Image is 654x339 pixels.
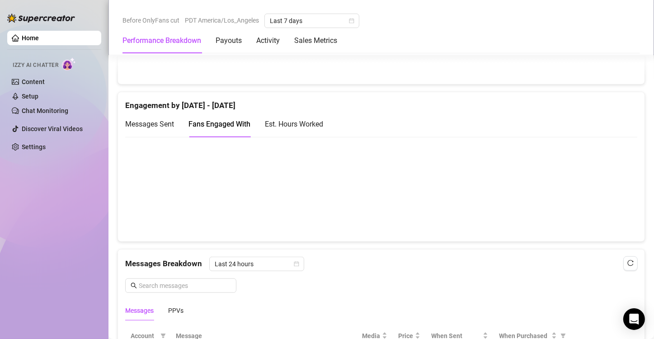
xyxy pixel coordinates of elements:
[22,78,45,85] a: Content
[623,308,645,330] div: Open Intercom Messenger
[122,14,179,27] span: Before OnlyFans cut
[122,35,201,46] div: Performance Breakdown
[265,118,323,130] div: Est. Hours Worked
[185,14,259,27] span: PDT America/Los_Angeles
[216,35,242,46] div: Payouts
[131,282,137,289] span: search
[125,257,637,271] div: Messages Breakdown
[256,35,280,46] div: Activity
[22,143,46,151] a: Settings
[160,333,166,339] span: filter
[215,257,299,271] span: Last 24 hours
[139,281,231,291] input: Search messages
[22,125,83,132] a: Discover Viral Videos
[125,92,637,112] div: Engagement by [DATE] - [DATE]
[125,120,174,128] span: Messages Sent
[294,35,337,46] div: Sales Metrics
[22,34,39,42] a: Home
[188,120,250,128] span: Fans Engaged With
[349,18,354,24] span: calendar
[125,306,154,315] div: Messages
[13,61,58,70] span: Izzy AI Chatter
[168,306,183,315] div: PPVs
[294,261,299,267] span: calendar
[627,260,634,266] span: reload
[270,14,354,28] span: Last 7 days
[62,57,76,71] img: AI Chatter
[22,107,68,114] a: Chat Monitoring
[22,93,38,100] a: Setup
[560,333,566,339] span: filter
[7,14,75,23] img: logo-BBDzfeDw.svg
